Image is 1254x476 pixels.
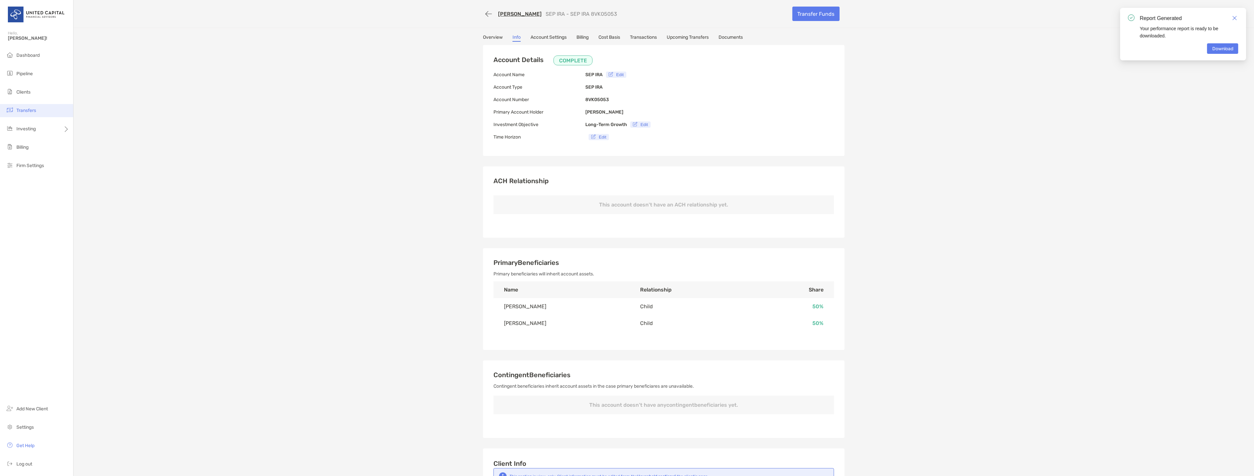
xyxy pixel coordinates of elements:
p: This account doesn’t have any contingent beneficiaries yet. [493,396,834,414]
span: Log out [16,461,32,467]
img: clients icon [6,88,14,96]
p: Primary beneficiaries will inherit account assets. [493,270,834,278]
img: add_new_client icon [6,404,14,412]
button: Edit [630,121,651,128]
img: get-help icon [6,441,14,449]
p: Primary Account Holder [493,108,585,116]
p: Account Type [493,83,585,91]
a: Transactions [630,34,657,42]
a: Info [512,34,521,42]
p: SEP IRA - SEP IRA 8VK05053 [546,11,617,17]
span: Get Help [16,443,34,448]
a: Transfer Funds [792,7,840,21]
td: 50 % [751,315,834,332]
a: Download [1207,43,1238,54]
span: Pipeline [16,71,33,76]
p: Contingent beneficiaries inherit account assets in the case primary beneficiares are unavailable. [493,382,834,390]
td: Child [630,298,751,315]
td: 50 % [751,298,834,315]
p: COMPLETE [559,56,587,65]
img: icon close [1232,16,1237,20]
img: icon notification [1128,14,1135,21]
img: transfers icon [6,106,14,114]
img: pipeline icon [6,69,14,77]
span: Billing [16,144,29,150]
a: Overview [483,34,503,42]
p: Account Name [493,71,585,79]
b: [PERSON_NAME] [585,109,623,115]
a: Account Settings [531,34,567,42]
td: Child [630,315,751,332]
h3: Account Details [493,55,593,65]
img: firm-settings icon [6,161,14,169]
th: Name [493,281,630,298]
p: Account Number [493,96,585,104]
img: United Capital Logo [8,3,65,26]
span: Settings [16,424,34,430]
img: billing icon [6,143,14,151]
a: Billing [576,34,589,42]
h5: Client Info [493,459,834,468]
td: [PERSON_NAME] [493,298,630,315]
button: Edit [606,72,626,78]
button: Edit [589,134,609,140]
div: Report Generated [1140,14,1238,22]
span: Transfers [16,108,36,113]
span: Contingent Beneficiaries [493,371,571,379]
span: Primary Beneficiaries [493,259,559,267]
a: Close [1231,14,1238,22]
span: Dashboard [16,53,40,58]
span: Clients [16,89,31,95]
th: Relationship [630,281,751,298]
p: Time Horizon [493,133,585,141]
b: Long-Term Growth [585,122,627,127]
a: Upcoming Transfers [667,34,709,42]
img: settings icon [6,423,14,431]
a: [PERSON_NAME] [498,11,542,17]
span: [PERSON_NAME]! [8,35,69,41]
a: Documents [719,34,743,42]
p: Investment Objective [493,120,585,129]
p: This account doesn’t have an ACH relationship yet. [493,195,834,214]
td: [PERSON_NAME] [493,315,630,332]
img: investing icon [6,124,14,132]
img: dashboard icon [6,51,14,59]
h3: ACH Relationship [493,177,834,185]
b: SEP IRA [585,72,603,77]
b: 8VK05053 [585,97,609,102]
a: Cost Basis [598,34,620,42]
th: Share [751,281,834,298]
span: Investing [16,126,36,132]
span: Add New Client [16,406,48,412]
img: logout icon [6,460,14,467]
div: Your performance report is ready to be downloaded. [1140,25,1238,39]
span: Firm Settings [16,163,44,168]
b: SEP IRA [585,84,603,90]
